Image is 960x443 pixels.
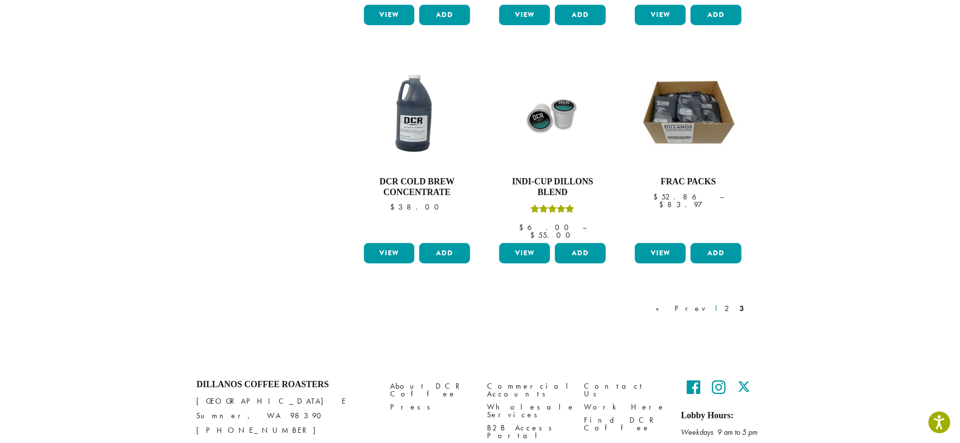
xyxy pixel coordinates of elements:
[488,400,570,421] a: Wholesale Services
[197,394,376,438] p: [GEOGRAPHIC_DATA] E Sumner, WA 98390 [PHONE_NUMBER]
[712,303,720,314] a: 1
[519,222,573,232] bdi: 6.00
[681,410,764,421] h5: Lobby Hours:
[654,303,709,314] a: « Prev
[391,400,473,413] a: Press
[653,192,661,202] span: $
[681,427,758,437] em: Weekdays 9 am to 5 pm
[361,57,472,169] img: DCR-Cold-Brew-Concentrate.jpg
[499,5,550,25] a: View
[390,202,443,212] bdi: 38.00
[659,199,667,210] span: $
[555,243,606,263] button: Add
[635,243,686,263] a: View
[584,379,667,400] a: Contact Us
[530,230,575,240] bdi: 55.00
[362,177,473,197] h4: DCR Cold Brew Concentrate
[497,57,608,169] img: 75CT-INDI-CUP-1.jpg
[364,243,415,263] a: View
[632,57,744,169] img: DCR-Frac-Pack-Image-1200x1200-300x300.jpg
[584,400,667,413] a: Work Here
[632,177,744,187] h4: Frac Packs
[582,222,586,232] span: –
[738,303,746,314] a: 3
[653,192,710,202] bdi: 52.86
[488,379,570,400] a: Commercial Accounts
[488,422,570,443] a: B2B Access Portal
[497,57,608,239] a: Indi-Cup Dillons BlendRated 5.00 out of 5
[632,57,744,239] a: Frac Packs
[497,177,608,197] h4: Indi-Cup Dillons Blend
[691,243,741,263] button: Add
[584,414,667,435] a: Find DCR Coffee
[723,303,735,314] a: 2
[419,243,470,263] button: Add
[531,203,574,218] div: Rated 5.00 out of 5
[499,243,550,263] a: View
[691,5,741,25] button: Add
[720,192,724,202] span: –
[519,222,527,232] span: $
[419,5,470,25] button: Add
[530,230,538,240] span: $
[364,5,415,25] a: View
[635,5,686,25] a: View
[197,379,376,390] h4: Dillanos Coffee Roasters
[362,57,473,239] a: DCR Cold Brew Concentrate $38.00
[555,5,606,25] button: Add
[390,202,398,212] span: $
[391,379,473,400] a: About DCR Coffee
[659,199,717,210] bdi: 83.97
